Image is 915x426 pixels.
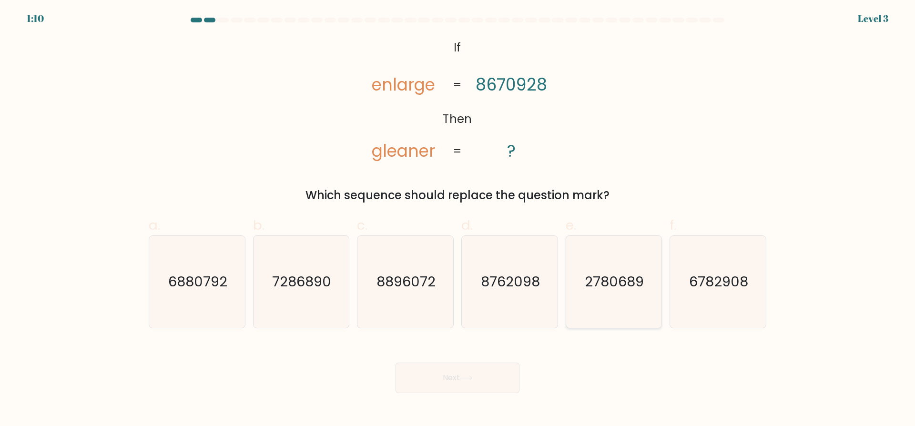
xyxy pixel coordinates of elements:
span: f. [670,216,676,234]
span: e. [566,216,576,234]
text: 8762098 [481,272,540,291]
span: b. [253,216,264,234]
svg: @import url('[URL][DOMAIN_NAME]); [354,36,561,164]
tspan: = [453,77,461,93]
text: 8896072 [377,272,436,291]
button: Next [396,363,519,393]
tspan: = [453,143,461,160]
tspan: enlarge [372,73,435,96]
span: d. [461,216,473,234]
text: 7286890 [273,272,332,291]
div: 1:10 [27,11,44,26]
span: c. [357,216,367,234]
div: Which sequence should replace the question mark? [154,187,761,204]
span: a. [149,216,160,234]
text: 6880792 [168,272,227,291]
tspan: 8670928 [476,73,547,96]
text: 2780689 [585,272,644,291]
tspan: ? [507,140,516,163]
text: 6782908 [690,272,749,291]
tspan: Then [443,111,472,127]
div: Level 3 [858,11,888,26]
tspan: gleaner [372,139,435,162]
tspan: If [454,39,461,56]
